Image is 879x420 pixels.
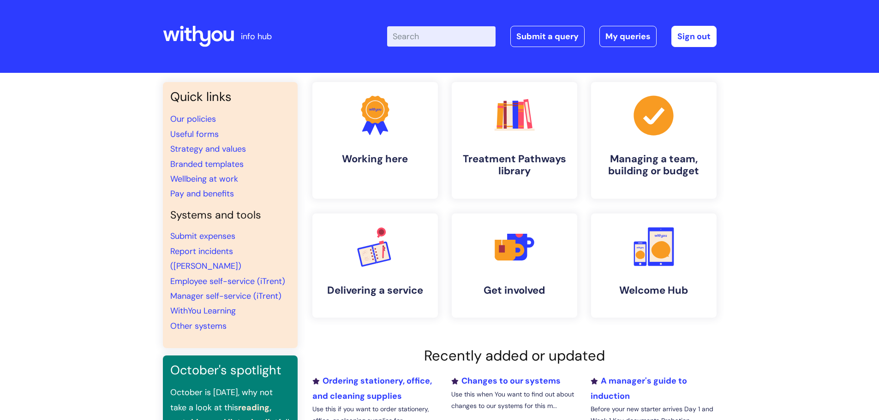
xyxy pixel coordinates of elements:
[451,389,577,412] p: Use this when You want to find out about changes to our systems for this m...
[671,26,717,47] a: Sign out
[170,159,244,170] a: Branded templates
[459,153,570,177] h4: Treatment Pathways library
[598,284,709,296] h4: Welcome Hub
[591,213,717,318] a: Welcome Hub
[170,246,241,272] a: Report incidents ([PERSON_NAME])
[387,26,717,47] div: | -
[599,26,657,47] a: My queries
[320,284,431,296] h4: Delivering a service
[170,209,290,222] h4: Systems and tools
[312,82,438,199] a: Working here
[320,153,431,165] h4: Working here
[459,284,570,296] h4: Get involved
[452,213,577,318] a: Get involved
[591,375,687,401] a: A manager's guide to induction
[452,82,577,199] a: Treatment Pathways library
[312,213,438,318] a: Delivering a service
[451,375,561,386] a: Changes to our systems
[170,305,236,316] a: WithYou Learning
[170,320,227,331] a: Other systems
[312,375,432,401] a: Ordering stationery, office, and cleaning supplies
[510,26,585,47] a: Submit a query
[170,89,290,104] h3: Quick links
[241,29,272,44] p: info hub
[170,143,246,154] a: Strategy and values
[170,129,219,140] a: Useful forms
[387,26,496,47] input: Search
[170,113,216,124] a: Our policies
[170,173,238,184] a: Wellbeing at work
[170,290,281,302] a: Manager self-service (iTrent)
[170,276,285,287] a: Employee self-service (iTrent)
[170,231,235,242] a: Submit expenses
[591,82,717,199] a: Managing a team, building or budget
[598,153,709,177] h4: Managing a team, building or budget
[312,347,717,364] h2: Recently added or updated
[170,363,290,378] h3: October's spotlight
[170,188,234,199] a: Pay and benefits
